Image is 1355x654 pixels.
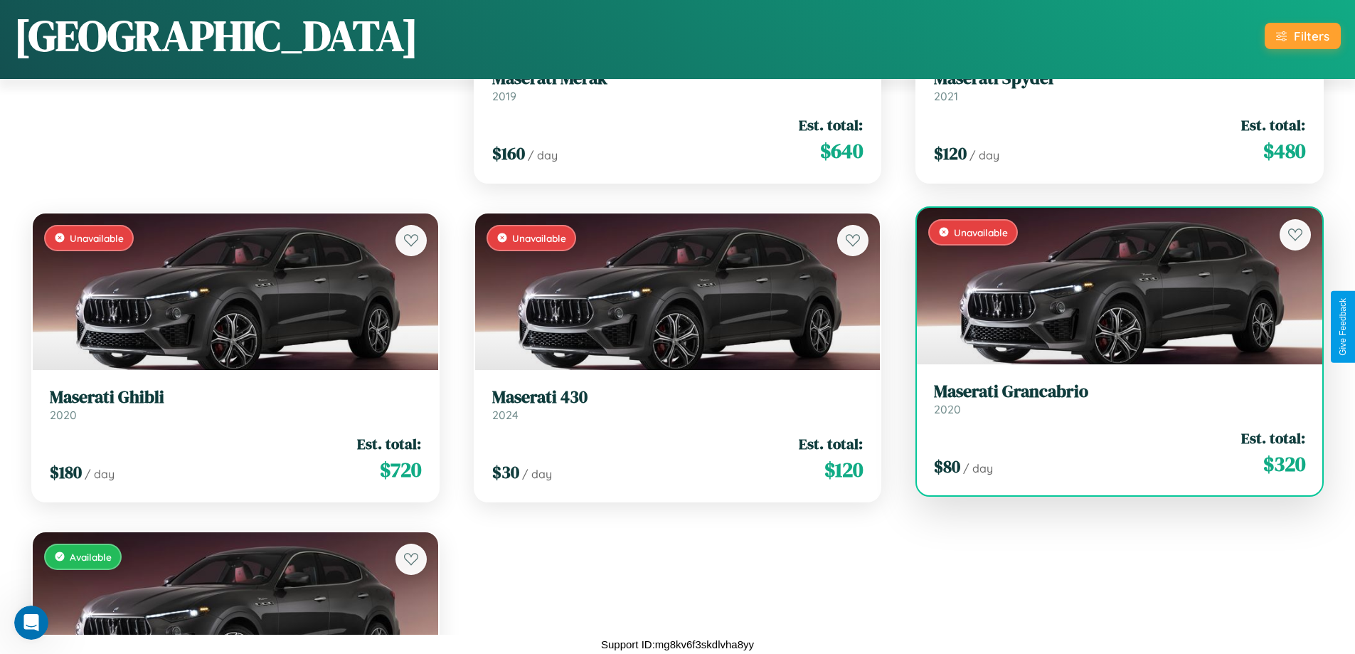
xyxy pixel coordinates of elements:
[934,68,1305,89] h3: Maserati Spyder
[528,148,558,162] span: / day
[492,68,864,89] h3: Maserati Merak
[954,226,1008,238] span: Unavailable
[934,381,1305,402] h3: Maserati Grancabrio
[799,115,863,135] span: Est. total:
[50,460,82,484] span: $ 180
[492,68,864,103] a: Maserati Merak2019
[85,467,115,481] span: / day
[70,551,112,563] span: Available
[1241,115,1305,135] span: Est. total:
[357,433,421,454] span: Est. total:
[820,137,863,165] span: $ 640
[1263,450,1305,478] span: $ 320
[492,460,519,484] span: $ 30
[934,455,960,478] span: $ 80
[934,142,967,165] span: $ 120
[969,148,999,162] span: / day
[799,433,863,454] span: Est. total:
[963,461,993,475] span: / day
[492,142,525,165] span: $ 160
[492,387,864,408] h3: Maserati 430
[1338,298,1348,356] div: Give Feedback
[70,232,124,244] span: Unavailable
[50,387,421,408] h3: Maserati Ghibli
[380,455,421,484] span: $ 720
[50,387,421,422] a: Maserati Ghibli2020
[1265,23,1341,49] button: Filters
[1263,137,1305,165] span: $ 480
[492,408,519,422] span: 2024
[50,408,77,422] span: 2020
[934,402,961,416] span: 2020
[522,467,552,481] span: / day
[1241,428,1305,448] span: Est. total:
[14,6,418,65] h1: [GEOGRAPHIC_DATA]
[492,387,864,422] a: Maserati 4302024
[934,68,1305,103] a: Maserati Spyder2021
[492,89,516,103] span: 2019
[1294,28,1329,43] div: Filters
[601,635,754,654] p: Support ID: mg8kv6f3skdlvha8yy
[512,232,566,244] span: Unavailable
[824,455,863,484] span: $ 120
[14,606,48,640] iframe: Intercom live chat
[934,89,958,103] span: 2021
[934,381,1305,416] a: Maserati Grancabrio2020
